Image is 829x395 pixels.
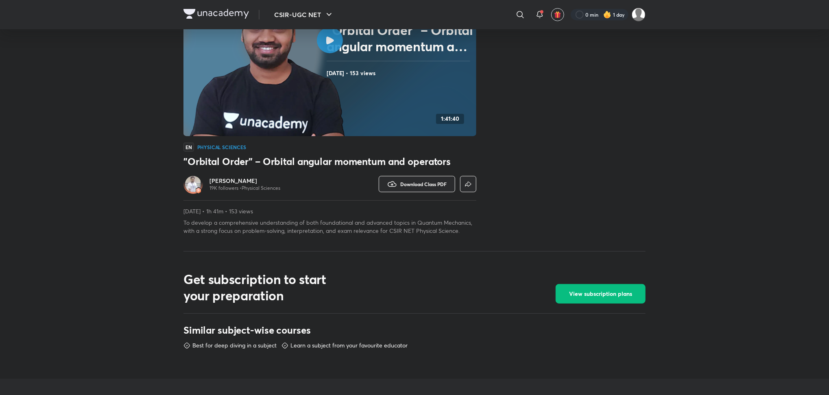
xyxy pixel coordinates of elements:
[183,219,476,235] p: To develop a comprehensive understanding of both foundational and advanced topics in Quantum Mech...
[183,207,476,215] p: [DATE] • 1h 41m • 153 views
[183,9,249,19] img: Company Logo
[379,176,455,192] button: Download Class PDF
[441,115,459,122] h4: 1:41:40
[185,176,201,192] img: Avatar
[554,11,561,18] img: avatar
[183,9,249,21] a: Company Logo
[556,284,646,304] button: View subscription plans
[183,155,476,168] h3: "Orbital Order" – Orbital angular momentum and operators
[196,188,201,193] img: badge
[183,323,646,336] h3: Similar subject-wise courses
[209,185,280,191] p: 19K followers • Physical Sciences
[632,8,646,22] img: Rai Haldar
[551,8,564,21] button: avatar
[183,143,194,152] span: EN
[327,68,473,78] h4: [DATE] • 153 views
[183,174,203,194] a: Avatarbadge
[569,290,632,298] span: View subscription plans
[197,145,246,150] h4: Physical Sciences
[290,341,408,349] p: Learn a subject from your favourite educator
[603,11,611,19] img: streak
[400,181,447,187] span: Download Class PDF
[209,177,280,185] a: [PERSON_NAME]
[269,7,339,23] button: CSIR-UGC NET
[192,341,277,349] p: Best for deep diving in a subject
[183,271,350,304] h2: Get subscription to start your preparation
[327,22,473,54] h2: "Orbital Order" – Orbital angular momentum and operators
